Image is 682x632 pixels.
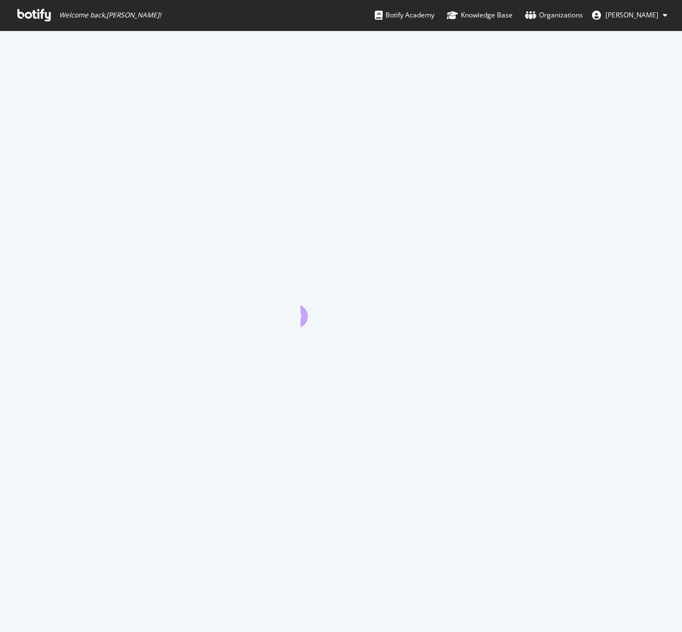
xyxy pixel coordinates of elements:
div: Organizations [525,10,583,21]
div: Knowledge Base [447,10,513,21]
span: Welcome back, [PERSON_NAME] ! [59,11,161,20]
div: Botify Academy [375,10,434,21]
span: Jason Summers [605,10,658,20]
button: [PERSON_NAME] [583,6,676,24]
